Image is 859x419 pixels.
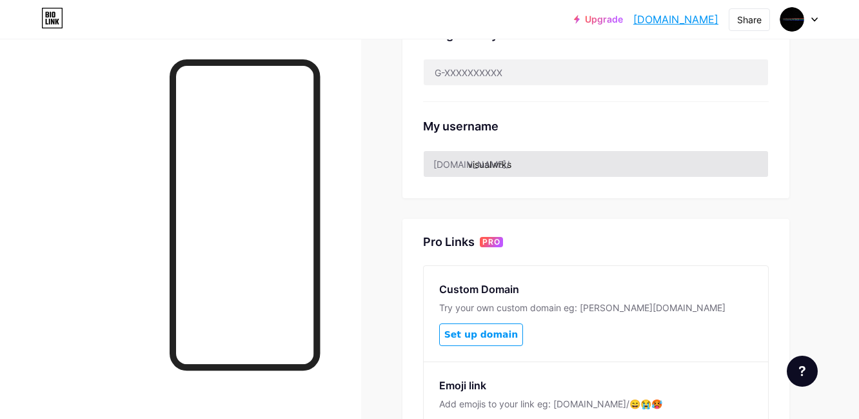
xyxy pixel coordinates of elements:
[439,378,753,393] div: Emoji link
[633,12,718,27] a: [DOMAIN_NAME]
[574,14,623,25] a: Upgrade
[439,281,753,297] div: Custom Domain
[439,302,753,313] div: Try your own custom domain eg: [PERSON_NAME][DOMAIN_NAME]
[424,59,768,85] input: G-XXXXXXXXXX
[482,237,500,247] span: PRO
[737,13,762,26] div: Share
[423,118,769,135] div: My username
[424,151,768,177] input: username
[444,329,518,340] span: Set up domain
[439,398,753,409] div: Add emojis to your link eg: [DOMAIN_NAME]/😄😭🥵
[780,7,804,32] img: visualwrks
[433,158,509,171] div: [DOMAIN_NAME]/
[439,323,523,346] button: Set up domain
[423,234,475,250] div: Pro Links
